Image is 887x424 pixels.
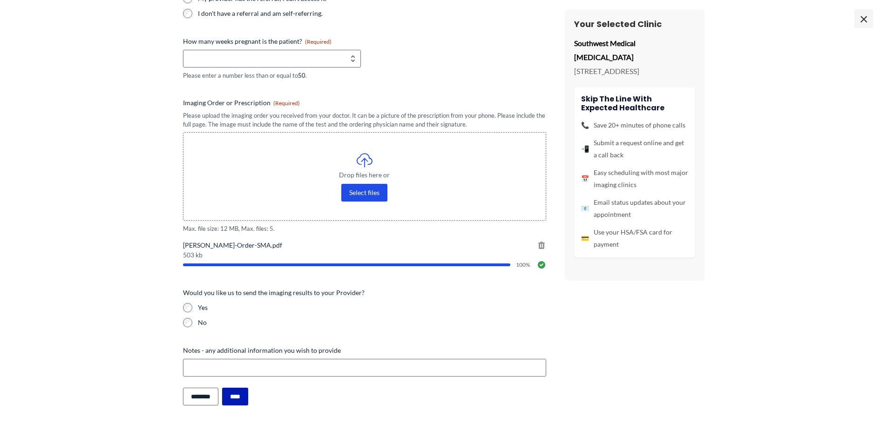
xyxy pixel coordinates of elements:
[581,143,589,155] span: 📲
[298,72,305,79] strong: 50
[581,202,589,215] span: 📧
[574,64,695,78] p: [STREET_ADDRESS]
[581,232,589,244] span: 💳
[183,98,546,108] label: Imaging Order or Prescription
[854,9,873,28] span: ×
[581,137,688,161] li: Submit a request online and get a call back
[581,119,589,131] span: 📞
[341,184,387,202] button: select files, imaging order or prescription(required)
[183,111,546,128] div: Please upload the imaging order you received from your doctor. It can be a picture of the prescri...
[183,252,546,258] span: 503 kb
[183,346,546,355] label: Notes - any additional information you wish to provide
[581,167,688,191] li: Easy scheduling with most major imaging clinics
[183,241,546,250] span: [PERSON_NAME]-Order-SMA.pdf
[581,226,688,250] li: Use your HSA/FSA card for payment
[581,119,688,131] li: Save 20+ minutes of phone calls
[198,9,361,18] label: I don't have a referral and am self-referring.
[305,38,332,45] span: (Required)
[581,173,589,185] span: 📅
[581,196,688,221] li: Email status updates about your appointment
[183,288,365,297] legend: Would you like us to send the imaging results to your Provider?
[516,262,531,268] span: 100%
[183,71,361,80] div: Please enter a number less than or equal to .
[273,100,300,107] span: (Required)
[581,94,688,112] h4: Skip the line with Expected Healthcare
[198,318,546,327] label: No
[198,303,546,312] label: Yes
[574,36,695,64] p: Southwest Medical [MEDICAL_DATA]
[202,172,527,178] span: Drop files here or
[574,19,695,29] h3: Your Selected Clinic
[183,37,361,46] label: How many weeks pregnant is the patient?
[183,224,546,233] span: Max. file size: 12 MB, Max. files: 5.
